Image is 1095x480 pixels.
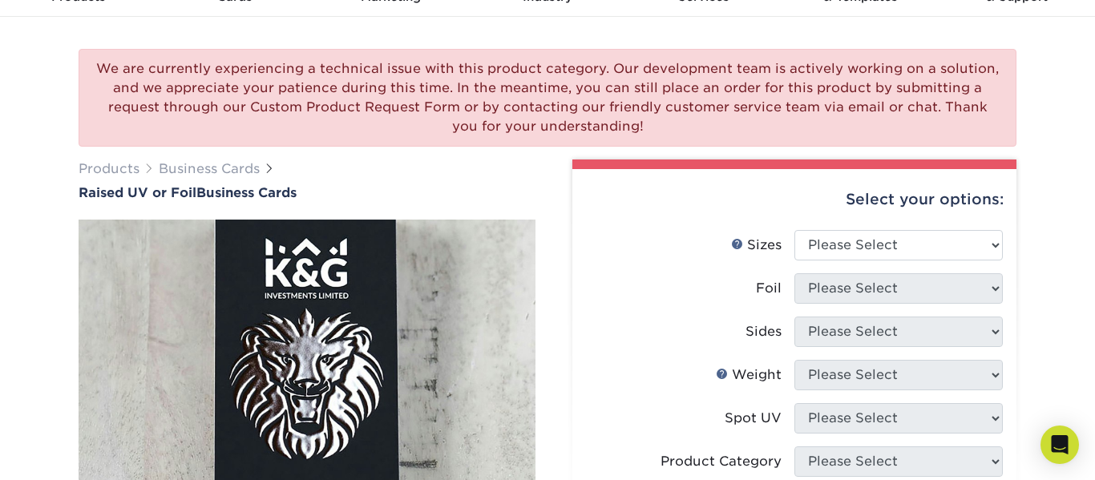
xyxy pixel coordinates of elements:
a: Raised UV or FoilBusiness Cards [79,185,535,200]
a: Products [79,161,139,176]
div: Sides [745,322,782,341]
div: Weight [716,365,782,385]
a: Business Cards [159,161,260,176]
div: Foil [756,279,782,298]
div: We are currently experiencing a technical issue with this product category. Our development team ... [79,49,1016,147]
span: Raised UV or Foil [79,185,196,200]
div: Open Intercom Messenger [1040,426,1079,464]
div: Spot UV [725,409,782,428]
div: Sizes [731,236,782,255]
h1: Business Cards [79,185,535,200]
div: Select your options: [585,169,1004,230]
div: Product Category [661,452,782,471]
